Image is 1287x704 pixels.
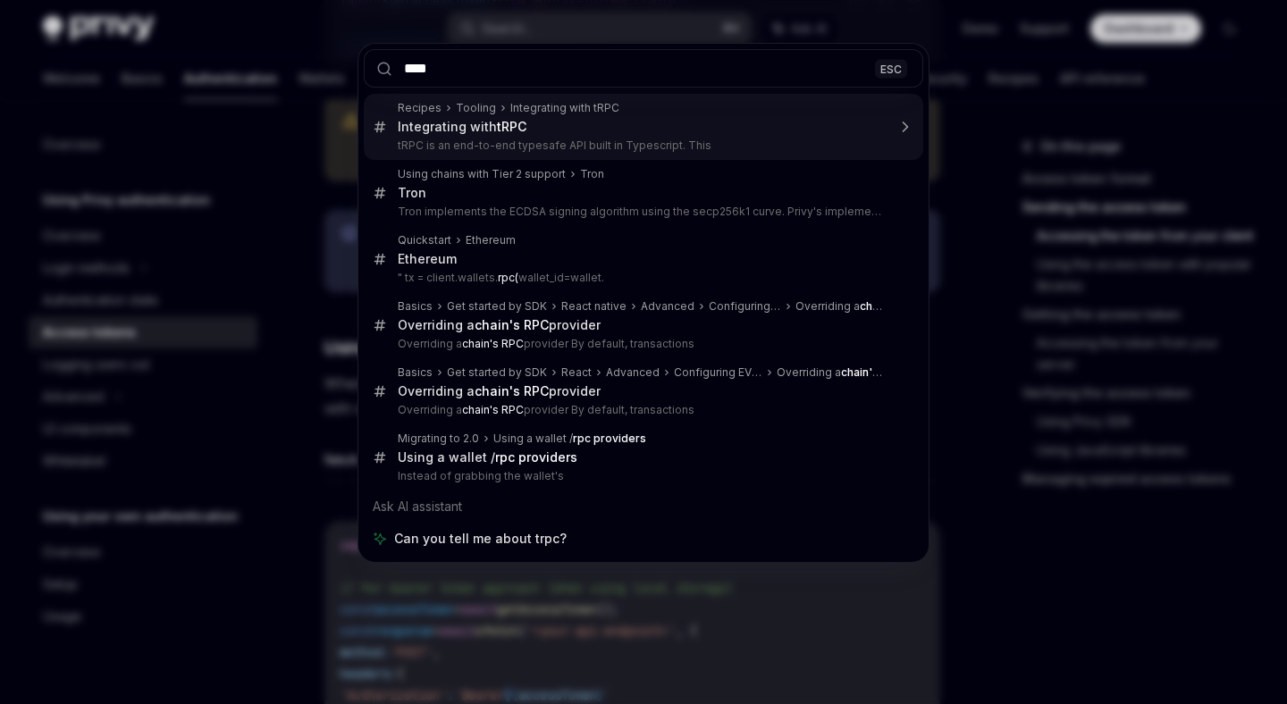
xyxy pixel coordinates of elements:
b: rpc( [498,271,518,284]
div: Using chains with Tier 2 support [398,167,566,181]
p: Instead of grabbing the wallet's [398,469,886,483]
b: chain's RPC [860,299,922,313]
span: Can you tell me about trpc? [394,530,567,548]
b: chain's RPC [475,317,549,332]
div: Get started by SDK [447,299,547,314]
b: rpc providers [573,432,646,445]
div: Ask AI assistant [364,490,923,523]
div: Overriding a provider [795,299,886,314]
div: Recipes [398,101,442,115]
p: Overriding a provider By default, transactions [398,403,886,417]
b: chain's RPC [462,337,524,350]
div: Basics [398,365,433,380]
b: chain's RPC [475,383,549,398]
div: Migrating to 2.0 [398,432,479,446]
div: Overriding a provider [398,317,601,333]
div: Using a wallet / [398,449,577,465]
p: tRPC is an end-to-end typesafe API built in Typescript. This [398,138,886,153]
div: Ethereum [466,233,516,247]
div: ESC [875,59,907,78]
div: Tron [580,167,604,181]
div: Tron [398,185,426,201]
p: Overriding a provider By default, transactions [398,337,886,351]
div: React native [561,299,627,314]
div: Get started by SDK [447,365,547,380]
b: chain's RPC [462,403,524,416]
p: " tx = client.wallets. wallet_id=wallet. [398,271,886,285]
div: React [561,365,592,380]
div: Overriding a provider [398,383,601,399]
div: Advanced [606,365,660,380]
div: Ethereum [398,251,457,267]
div: Quickstart [398,233,451,247]
b: rpc providers [495,449,577,465]
div: Integrating with [398,119,526,135]
div: Configuring EVM networks [674,365,762,380]
div: Integrating with tRPC [510,101,619,115]
div: Using a wallet / [493,432,646,446]
div: Configuring EVM networks [709,299,781,314]
div: Overriding a provider [777,365,886,380]
div: Basics [398,299,433,314]
b: tRPC [497,119,526,134]
div: Advanced [641,299,694,314]
div: Tooling [456,101,496,115]
p: Tron implements the ECDSA signing algorithm using the secp256k1 curve. Privy's implementation return [398,205,886,219]
b: chain's RPC [841,365,904,379]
